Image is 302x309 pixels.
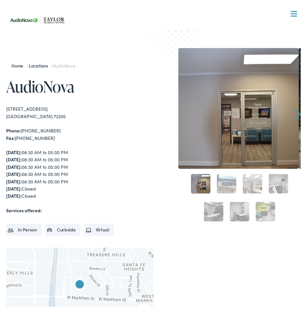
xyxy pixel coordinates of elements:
li: Curbside [45,221,80,233]
div: 08:30 AM to 05:00 PM 08:30 AM to 05:00 PM 08:30 AM to 05:00 PM 08:30 AM to 05:00 PM 08:30 AM to 0... [6,146,153,197]
span: AudioNova [53,60,75,66]
li: In Person [6,221,41,233]
a: 7 [256,199,275,219]
strong: Phone: [6,125,21,131]
span: / / [11,60,75,66]
a: 3 [243,171,262,191]
strong: [DATE]: [6,146,22,153]
a: 5 [204,199,223,219]
div: [PHONE_NUMBER] [PHONE_NUMBER] [6,124,153,139]
strong: [DATE]: [6,176,22,182]
strong: Services offered: [6,204,42,211]
strong: [DATE]: [6,168,22,175]
strong: [DATE]: [6,161,22,167]
strong: [DATE]: [6,183,22,189]
strong: [DATE]: [6,190,22,196]
li: Virtual [84,221,114,233]
a: 4 [269,171,288,191]
h1: AudioNova [6,75,153,93]
strong: Fax: [6,132,15,139]
div: [STREET_ADDRESS] [GEOGRAPHIC_DATA] 72205 [6,103,153,117]
strong: [DATE]: [6,154,22,160]
a: Locations [29,60,51,66]
a: Next [295,106,301,117]
div: AudioNova [69,272,90,293]
a: 6 [230,199,249,219]
a: Home [11,60,27,66]
a: 1 [191,171,210,191]
a: 2 [217,171,236,191]
a: What We Offer [11,26,301,46]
